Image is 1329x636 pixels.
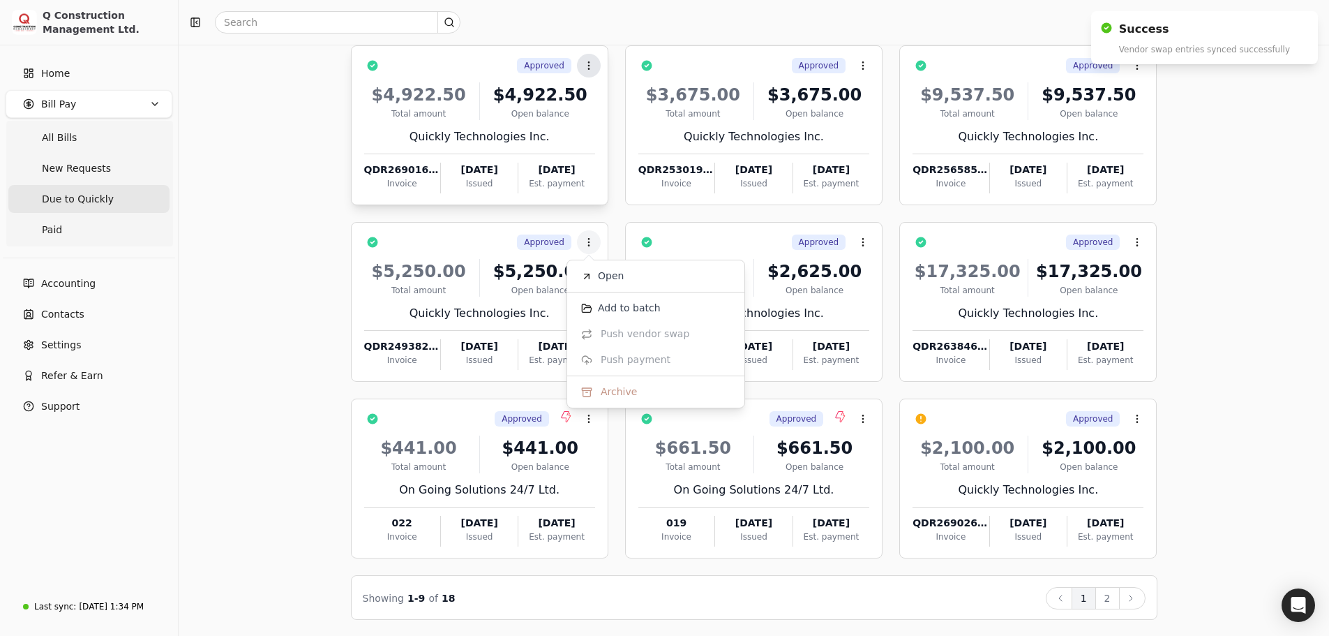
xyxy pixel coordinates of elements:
div: [DATE] [990,163,1067,177]
div: QDR256585-017 [913,163,989,177]
div: On Going Solutions 24/7 Ltd. [364,482,595,498]
span: Open [598,269,624,283]
div: Quickly Technologies Inc. [913,305,1143,322]
div: Q Construction Management Ltd. [43,8,166,36]
div: [DATE] [793,163,869,177]
div: Issued [715,531,792,543]
div: Invoice [638,177,714,190]
div: [DATE] [1067,516,1143,531]
div: $2,100.00 [1034,436,1143,461]
a: Accounting [6,269,172,297]
div: Open balance [1034,461,1143,473]
div: Open Intercom Messenger [1282,589,1315,622]
span: All Bills [42,131,77,145]
div: [DATE] [441,516,518,531]
div: [DATE] [518,339,594,354]
div: $3,675.00 [638,82,748,108]
div: Invoice [913,354,989,367]
div: 022 [364,516,440,531]
div: Last sync: [34,600,76,613]
div: $661.50 [760,436,869,461]
div: Total amount [364,461,474,473]
span: Paid [42,223,62,237]
div: QDR253019-006 [638,163,714,177]
div: QDR269026-008 [913,516,989,531]
div: Est. payment [518,354,594,367]
button: 2 [1095,587,1120,609]
div: $2,625.00 [760,259,869,284]
div: Invoice [364,531,440,543]
div: Quickly Technologies Inc. [638,128,869,145]
div: 019 [638,516,714,531]
div: [DATE] [518,163,594,177]
div: Invoice [638,531,714,543]
div: Est. payment [793,531,869,543]
div: Issued [441,531,518,543]
a: All Bills [8,124,170,151]
div: $17,325.00 [913,259,1022,284]
div: [DATE] [441,163,518,177]
span: Approved [524,236,564,249]
div: [DATE] [1067,339,1143,354]
span: 18 [442,593,455,604]
div: QDR269016-023 [364,163,440,177]
div: Quickly Technologies Inc. [364,305,595,322]
span: Approved [1073,59,1113,72]
button: 1 [1072,587,1096,609]
span: Push payment [601,353,670,367]
div: $441.00 [486,436,595,461]
div: [DATE] [990,339,1067,354]
span: Approved [502,413,542,425]
span: Bill Pay [41,97,76,112]
div: [DATE] [715,516,792,531]
span: Accounting [41,276,96,291]
div: Issued [990,177,1067,190]
div: Success [1119,21,1290,38]
button: Bill Pay [6,90,172,118]
span: Archive [601,385,637,399]
span: Approved [1073,236,1113,249]
div: $2,625.00 [638,259,748,284]
a: New Requests [8,154,170,182]
span: Refer & Earn [41,369,103,383]
div: Quickly Technologies Inc. [638,305,869,322]
div: Invoice [364,354,440,367]
div: Est. payment [1067,354,1143,367]
div: Issued [990,531,1067,543]
span: Settings [41,338,81,353]
span: Push vendor swap [601,327,689,341]
div: Open balance [1034,284,1143,297]
button: Refer & Earn [6,362,172,390]
a: Last sync:[DATE] 1:34 PM [6,594,172,619]
div: Open balance [486,108,595,120]
div: $441.00 [364,436,474,461]
div: Open balance [1034,108,1143,120]
span: Contacts [41,307,84,322]
div: Total amount [913,284,1022,297]
div: Total amount [364,108,474,120]
div: $9,537.50 [913,82,1022,108]
div: Est. payment [793,177,869,190]
img: 3171ca1f-602b-4dfe-91f0-0ace091e1481.jpeg [12,10,37,35]
div: Open balance [760,108,869,120]
a: Settings [6,331,172,359]
button: Support [6,392,172,420]
div: Quickly Technologies Inc. [364,128,595,145]
span: Support [41,399,80,414]
span: Approved [524,59,564,72]
span: Approved [1073,413,1113,425]
a: Contacts [6,300,172,328]
div: On Going Solutions 24/7 Ltd. [638,482,869,498]
div: Issued [715,177,792,190]
div: [DATE] [1067,163,1143,177]
div: Open balance [486,284,595,297]
div: $5,250.00 [486,259,595,284]
div: $661.50 [638,436,748,461]
div: [DATE] [990,516,1067,531]
div: $3,675.00 [760,82,869,108]
span: New Requests [42,161,111,176]
div: Invoice [913,531,989,543]
span: Showing [363,593,404,604]
a: Due to Quickly [8,185,170,213]
div: Est. payment [518,177,594,190]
